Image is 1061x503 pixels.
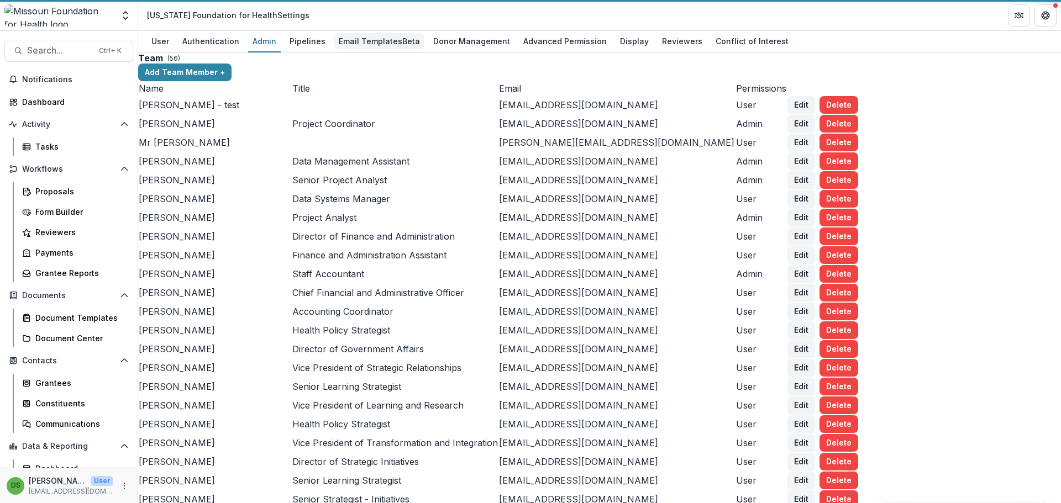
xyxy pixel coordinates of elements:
td: [PERSON_NAME] [138,152,292,171]
td: [PERSON_NAME] [138,358,292,377]
td: [PERSON_NAME] [138,340,292,358]
td: [PERSON_NAME] [138,264,292,283]
td: [PERSON_NAME] [138,396,292,415]
a: Admin [248,31,281,52]
div: Email Templates [334,33,424,49]
div: Document Templates [35,312,124,324]
button: Edit [787,115,815,133]
td: User [736,433,787,452]
a: Reviewers [658,31,707,52]
div: Display [616,33,653,49]
td: Health Policy Strategist [292,321,498,340]
div: Reviewers [658,33,707,49]
button: Delete [820,303,858,320]
td: [EMAIL_ADDRESS][DOMAIN_NAME] [498,246,736,264]
a: Grantees [18,374,133,392]
td: User [736,189,787,208]
td: Admin [736,208,787,227]
td: [PERSON_NAME] - test [138,96,292,114]
a: Document Templates [18,309,133,327]
button: Edit [787,227,815,245]
button: Add Team Member + [138,63,232,81]
span: Contacts [22,356,115,366]
button: Get Help [1034,4,1057,27]
div: Constituents [35,398,124,409]
td: [PERSON_NAME] [138,452,292,471]
td: [PERSON_NAME] [138,189,292,208]
div: Donor Management [429,33,514,49]
a: Authentication [178,31,244,52]
td: Project Coordinator [292,114,498,133]
span: Activity [22,120,115,129]
button: Edit [787,284,815,301]
button: Edit [787,209,815,226]
a: Dashboard [4,93,133,111]
a: Communications [18,415,133,433]
button: Partners [1008,4,1030,27]
button: Delete [820,340,858,358]
button: Edit [787,265,815,283]
td: Vice President of Strategic Relationships [292,358,498,377]
span: Notifications [22,75,129,84]
div: Communications [35,418,124,430]
a: Constituents [18,394,133,412]
button: Edit [787,396,815,414]
td: [EMAIL_ADDRESS][DOMAIN_NAME] [498,189,736,208]
div: Pipelines [285,33,330,49]
a: Display [616,31,653,52]
td: Title [292,81,498,96]
td: Admin [736,171,787,189]
td: [EMAIL_ADDRESS][DOMAIN_NAME] [498,377,736,396]
td: Director of Finance and Administration [292,227,498,246]
button: Delete [820,415,858,433]
td: User [736,415,787,433]
td: User [736,452,787,471]
a: Conflict of Interest [711,31,793,52]
button: Delete [820,265,858,283]
td: User [736,96,787,114]
td: [EMAIL_ADDRESS][DOMAIN_NAME] [498,302,736,321]
button: Delete [820,396,858,414]
td: [EMAIL_ADDRESS][DOMAIN_NAME] [498,208,736,227]
td: [EMAIL_ADDRESS][DOMAIN_NAME] [498,340,736,358]
button: Edit [787,134,815,151]
button: Notifications [4,71,133,88]
div: Authentication [178,33,244,49]
td: [EMAIL_ADDRESS][DOMAIN_NAME] [498,471,736,490]
button: Edit [787,303,815,320]
td: [EMAIL_ADDRESS][DOMAIN_NAME] [498,171,736,189]
div: [US_STATE] Foundation for Health Settings [147,9,309,21]
button: Delete [820,378,858,395]
td: [PERSON_NAME] [138,302,292,321]
td: Chief Financial and Administrative Officer [292,283,498,302]
td: [EMAIL_ADDRESS][DOMAIN_NAME] [498,321,736,340]
td: Health Policy Strategist [292,415,498,433]
div: Ctrl + K [97,45,124,57]
button: Open entity switcher [118,4,133,27]
a: User [147,31,174,52]
td: User [736,283,787,302]
td: [PERSON_NAME] [138,246,292,264]
td: Senior Learning Strategist [292,471,498,490]
td: User [736,340,787,358]
div: Form Builder [35,206,124,218]
td: [PERSON_NAME] [138,321,292,340]
td: [EMAIL_ADDRESS][DOMAIN_NAME] [498,452,736,471]
td: [EMAIL_ADDRESS][DOMAIN_NAME] [498,152,736,171]
div: Reviewers [35,226,124,238]
a: Pipelines [285,31,330,52]
button: Open Documents [4,287,133,304]
p: User [91,476,113,486]
button: Edit [787,472,815,489]
div: Document Center [35,332,124,344]
td: [EMAIL_ADDRESS][DOMAIN_NAME] [498,415,736,433]
button: Delete [820,115,858,133]
td: Name [138,81,292,96]
a: Document Center [18,329,133,347]
td: [PERSON_NAME] [138,114,292,133]
div: Deena Lauver Scotti [11,482,20,489]
td: Data Management Assistant [292,152,498,171]
td: User [736,321,787,340]
button: Delete [820,434,858,452]
button: Edit [787,190,815,208]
